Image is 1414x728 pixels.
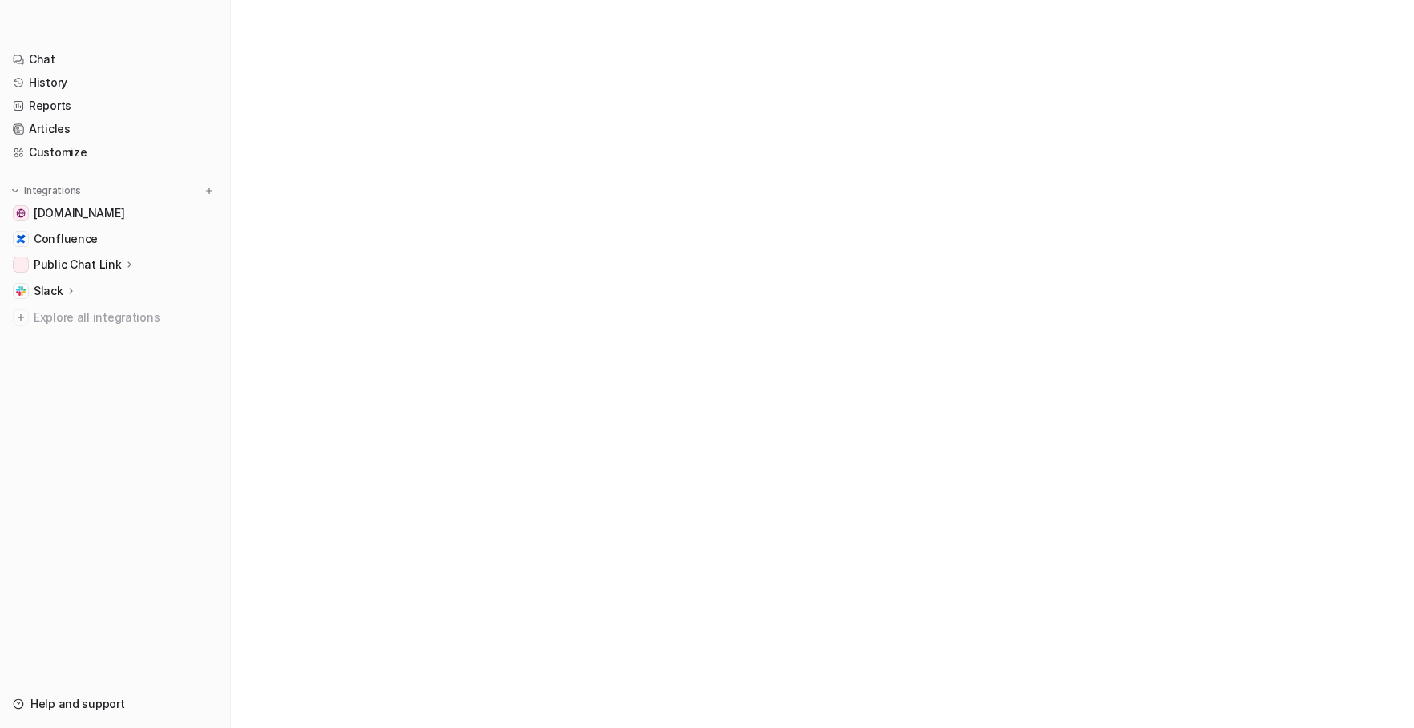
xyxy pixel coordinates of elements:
[6,228,224,250] a: ConfluenceConfluence
[6,693,224,715] a: Help and support
[10,185,21,196] img: expand menu
[13,309,29,326] img: explore all integrations
[34,257,122,273] p: Public Chat Link
[6,202,224,224] a: help.cartoncloud.com[DOMAIN_NAME]
[6,183,86,199] button: Integrations
[6,95,224,117] a: Reports
[6,48,224,71] a: Chat
[16,234,26,244] img: Confluence
[16,260,26,269] img: Public Chat Link
[6,118,224,140] a: Articles
[16,208,26,218] img: help.cartoncloud.com
[34,283,63,299] p: Slack
[6,141,224,164] a: Customize
[34,231,98,247] span: Confluence
[6,71,224,94] a: History
[16,286,26,296] img: Slack
[34,305,217,330] span: Explore all integrations
[24,184,81,197] p: Integrations
[6,306,224,329] a: Explore all integrations
[204,185,215,196] img: menu_add.svg
[34,205,124,221] span: [DOMAIN_NAME]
